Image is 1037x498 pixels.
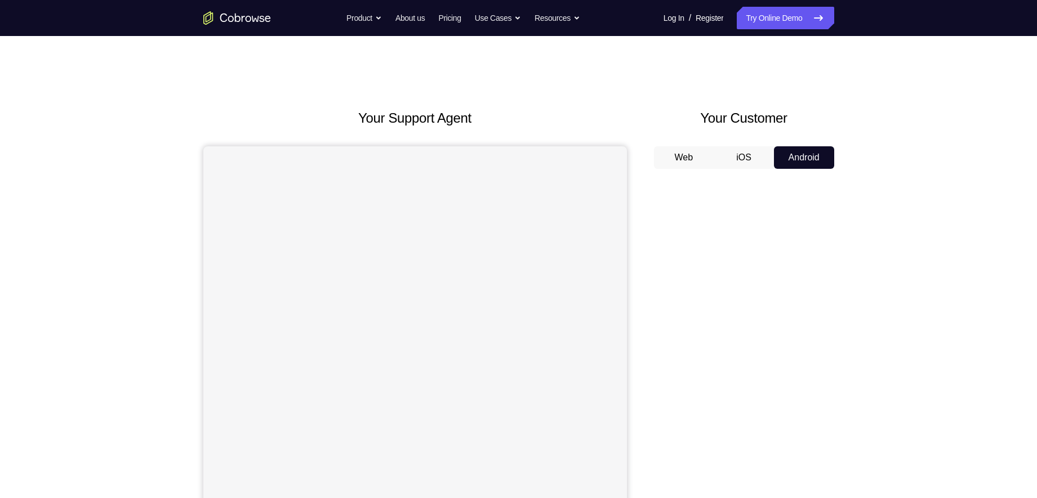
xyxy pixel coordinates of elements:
a: Go to the home page [203,11,271,25]
button: Android [774,146,834,169]
span: / [689,11,691,25]
button: Resources [535,7,580,29]
button: Product [346,7,382,29]
button: Web [654,146,714,169]
h2: Your Support Agent [203,108,627,128]
button: iOS [714,146,774,169]
h2: Your Customer [654,108,834,128]
a: Try Online Demo [737,7,834,29]
button: Use Cases [475,7,521,29]
a: Register [696,7,723,29]
a: Log In [664,7,684,29]
a: About us [395,7,425,29]
a: Pricing [438,7,461,29]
